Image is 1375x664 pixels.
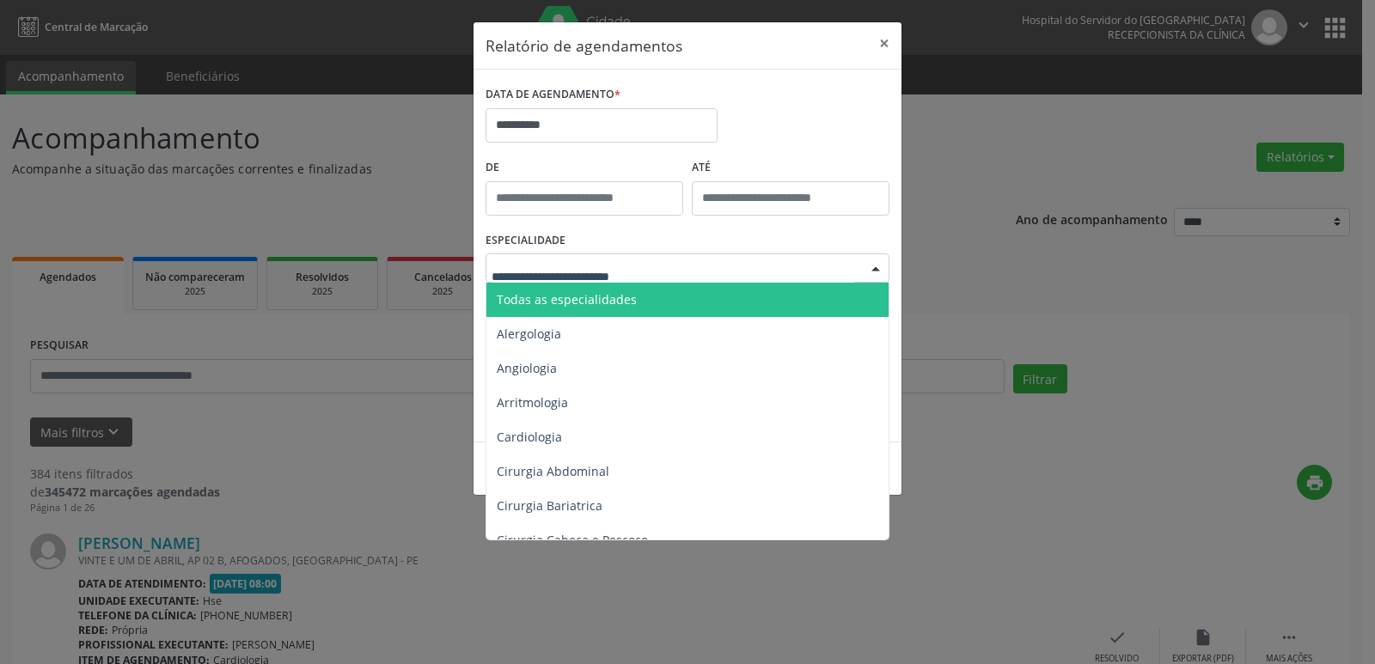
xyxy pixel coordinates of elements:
[486,34,682,57] h5: Relatório de agendamentos
[692,155,889,181] label: ATÉ
[497,360,557,376] span: Angiologia
[497,463,609,479] span: Cirurgia Abdominal
[497,429,562,445] span: Cardiologia
[486,82,620,108] label: DATA DE AGENDAMENTO
[497,291,637,308] span: Todas as especialidades
[486,155,683,181] label: De
[497,394,568,411] span: Arritmologia
[497,326,561,342] span: Alergologia
[497,532,648,548] span: Cirurgia Cabeça e Pescoço
[486,228,565,254] label: ESPECIALIDADE
[867,22,901,64] button: Close
[497,497,602,514] span: Cirurgia Bariatrica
